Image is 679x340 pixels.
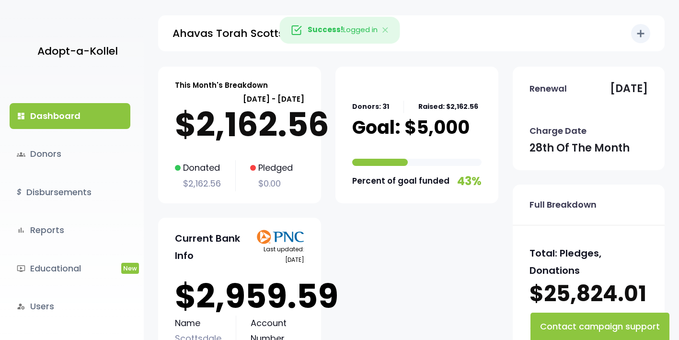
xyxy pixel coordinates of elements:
[631,24,650,43] button: add
[279,17,400,44] div: Logged in
[173,24,308,43] p: Ahavas Torah Scottsdale
[10,256,130,281] a: ondemand_videoEducationalNew
[10,141,130,167] a: groupsDonors
[175,176,221,191] p: $2,162.56
[529,123,587,139] p: Charge Date
[529,139,630,158] p: 28th of the month
[121,263,139,274] span: New
[10,217,130,243] a: bar_chartReports
[530,313,669,340] button: Contact campaign support
[256,230,304,244] img: PNClogo.svg
[33,28,118,74] a: Adopt-a-Kollel
[175,316,221,331] p: Name
[372,17,400,43] button: Close
[17,226,25,234] i: bar_chart
[610,79,648,98] p: [DATE]
[17,264,25,273] i: ondemand_video
[175,160,221,176] p: Donated
[251,244,304,265] p: Last updated: [DATE]
[175,79,268,92] p: This Month's Breakdown
[175,93,304,106] p: [DATE] - [DATE]
[308,25,343,35] strong: Success!
[10,293,130,319] a: manage_accountsUsers
[250,176,293,191] p: $0.00
[529,279,648,309] p: $25,824.01
[250,160,293,176] p: Pledged
[17,302,25,311] i: manage_accounts
[529,197,597,212] p: Full Breakdown
[352,118,470,137] p: Goal: $5,000
[10,103,130,129] a: dashboardDashboard
[17,186,22,199] i: $
[635,28,646,39] i: add
[37,42,118,61] p: Adopt-a-Kollel
[457,171,482,191] p: 43%
[10,179,130,205] a: $Disbursements
[418,101,478,113] p: Raised: $2,162.56
[529,245,648,279] p: Total: Pledges, Donations
[17,112,25,120] i: dashboard
[17,150,25,159] span: groups
[175,277,304,316] p: $2,959.59
[352,174,449,188] p: Percent of goal funded
[529,81,567,96] p: Renewal
[175,230,251,264] p: Current Bank Info
[175,106,304,144] p: $2,162.56
[352,101,389,113] p: Donors: 31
